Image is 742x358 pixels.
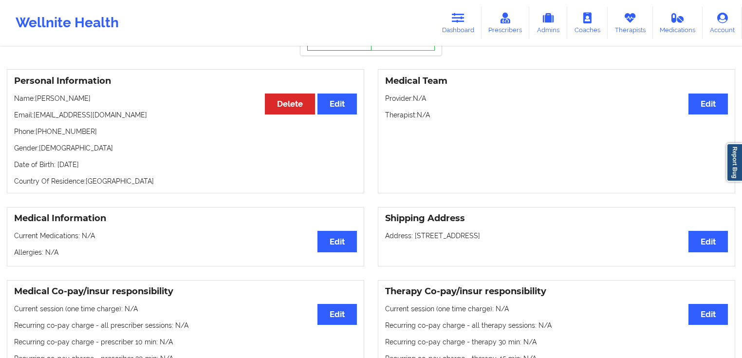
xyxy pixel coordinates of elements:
[385,304,728,314] p: Current session (one time charge): N/A
[726,143,742,182] a: Report Bug
[14,110,357,120] p: Email: [EMAIL_ADDRESS][DOMAIN_NAME]
[688,304,728,325] button: Edit
[385,320,728,330] p: Recurring co-pay charge - all therapy sessions : N/A
[317,231,357,252] button: Edit
[14,160,357,170] p: Date of Birth: [DATE]
[265,94,315,114] button: Delete
[317,94,357,114] button: Edit
[14,213,357,224] h3: Medical Information
[435,7,482,39] a: Dashboard
[688,231,728,252] button: Edit
[688,94,728,114] button: Edit
[14,143,357,153] p: Gender: [DEMOGRAPHIC_DATA]
[14,247,357,257] p: Allergies: N/A
[608,7,653,39] a: Therapists
[385,75,728,87] h3: Medical Team
[14,75,357,87] h3: Personal Information
[14,231,357,241] p: Current Medications: N/A
[703,7,742,39] a: Account
[385,286,728,297] h3: Therapy Co-pay/insur responsibility
[317,304,357,325] button: Edit
[653,7,703,39] a: Medications
[14,304,357,314] p: Current session (one time charge): N/A
[14,337,357,347] p: Recurring co-pay charge - prescriber 10 min : N/A
[529,7,567,39] a: Admins
[14,320,357,330] p: Recurring co-pay charge - all prescriber sessions : N/A
[14,176,357,186] p: Country Of Residence: [GEOGRAPHIC_DATA]
[385,337,728,347] p: Recurring co-pay charge - therapy 30 min : N/A
[385,110,728,120] p: Therapist: N/A
[14,286,357,297] h3: Medical Co-pay/insur responsibility
[385,94,728,103] p: Provider: N/A
[385,213,728,224] h3: Shipping Address
[14,94,357,103] p: Name: [PERSON_NAME]
[14,127,357,136] p: Phone: [PHONE_NUMBER]
[482,7,530,39] a: Prescribers
[385,231,728,241] p: Address: [STREET_ADDRESS]
[567,7,608,39] a: Coaches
